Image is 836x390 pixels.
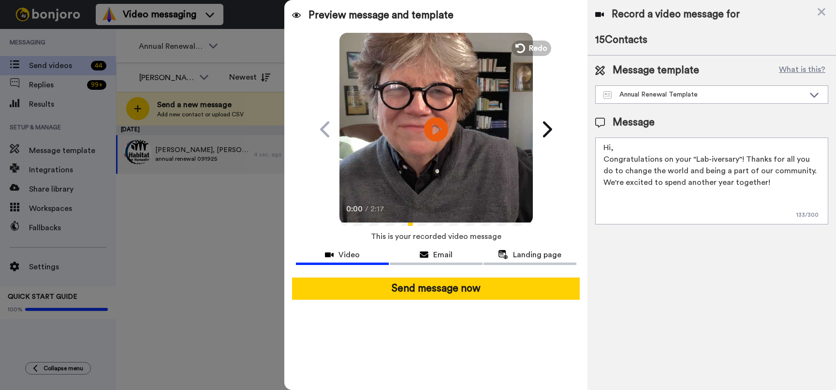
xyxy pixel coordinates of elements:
textarea: Hi, Congratulations on your "Lab-iversary"! Thanks for all you do to change the world and being a... [595,138,828,224]
span: Message template [613,63,699,78]
span: This is your recorded video message [371,226,501,247]
span: 2:17 [370,203,387,215]
span: Video [338,249,360,261]
span: 0:00 [346,203,363,215]
span: Landing page [513,249,561,261]
span: Message [613,115,655,130]
div: Annual Renewal Template [603,90,805,99]
span: Email [433,249,453,261]
button: Send message now [292,278,580,300]
button: What is this? [776,63,828,78]
img: Message-temps.svg [603,91,612,99]
span: / [365,203,368,215]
